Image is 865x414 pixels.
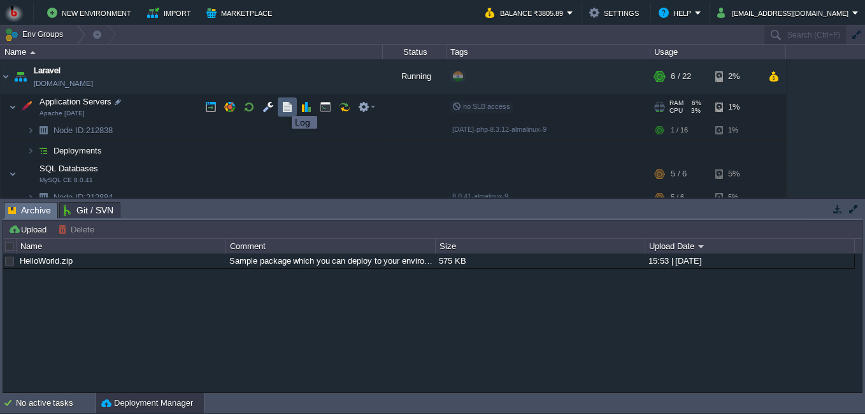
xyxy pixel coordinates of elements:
[9,161,17,187] img: AMDAwAAAACH5BAEAAAAALAAAAAABAAEAAAICRAEAOw==
[383,45,446,59] div: Status
[436,253,644,268] div: 575 KB
[47,5,135,20] button: New Environment
[147,5,195,20] button: Import
[485,5,567,20] button: Balance ₹3805.89
[34,120,52,140] img: AMDAwAAAACH5BAEAAAAALAAAAAABAAEAAAICRAEAOw==
[651,45,785,59] div: Usage
[452,125,547,133] span: [DATE]-php-8.3.12-almalinux-9
[669,99,683,107] span: RAM
[452,103,510,110] span: no SLB access
[671,59,691,94] div: 6 / 22
[4,3,24,22] img: Bitss Techniques
[30,51,36,54] img: AMDAwAAAACH5BAEAAAAALAAAAAABAAEAAAICRAEAOw==
[16,393,96,413] div: No active tasks
[688,107,701,115] span: 3%
[17,94,35,120] img: AMDAwAAAACH5BAEAAAAALAAAAAABAAEAAAICRAEAOw==
[671,187,684,207] div: 5 / 6
[671,161,687,187] div: 5 / 6
[295,117,314,127] div: Log
[54,125,86,135] span: Node ID:
[11,59,29,94] img: AMDAwAAAACH5BAEAAAAALAAAAAABAAEAAAICRAEAOw==
[27,187,34,207] img: AMDAwAAAACH5BAEAAAAALAAAAAABAAEAAAICRAEAOw==
[1,45,382,59] div: Name
[715,187,757,207] div: 5%
[38,97,113,106] a: Application ServersApache [DATE]
[38,163,100,174] span: SQL Databases
[34,187,52,207] img: AMDAwAAAACH5BAEAAAAALAAAAAABAAEAAAICRAEAOw==
[452,192,508,200] span: 8.0.41-almalinux-9
[4,25,68,43] button: Env Groups
[27,141,34,161] img: AMDAwAAAACH5BAEAAAAALAAAAAABAAEAAAICRAEAOw==
[9,94,17,120] img: AMDAwAAAACH5BAEAAAAALAAAAAABAAEAAAICRAEAOw==
[206,5,276,20] button: Marketplace
[1,59,11,94] img: AMDAwAAAACH5BAEAAAAALAAAAAABAAEAAAICRAEAOw==
[34,141,52,161] img: AMDAwAAAACH5BAEAAAAALAAAAAABAAEAAAICRAEAOw==
[447,45,650,59] div: Tags
[227,239,435,253] div: Comment
[436,239,645,253] div: Size
[39,176,93,184] span: MySQL CE 8.0.41
[39,110,85,117] span: Apache [DATE]
[52,145,104,156] a: Deployments
[17,161,35,187] img: AMDAwAAAACH5BAEAAAAALAAAAAABAAEAAAICRAEAOw==
[226,253,434,268] div: Sample package which you can deploy to your environment. Feel free to delete and upload a package...
[717,5,852,20] button: [EMAIL_ADDRESS][DOMAIN_NAME]
[8,203,51,218] span: Archive
[671,120,688,140] div: 1 / 16
[715,161,757,187] div: 5%
[52,192,115,203] a: Node ID:212884
[58,224,98,235] button: Delete
[659,5,695,20] button: Help
[34,77,93,90] a: [DOMAIN_NAME]
[34,64,61,77] a: Laravel
[52,125,115,136] a: Node ID:212838
[27,120,34,140] img: AMDAwAAAACH5BAEAAAAALAAAAAABAAEAAAICRAEAOw==
[645,253,854,268] div: 15:53 | [DATE]
[54,192,86,202] span: Node ID:
[101,397,193,410] button: Deployment Manager
[38,164,100,173] a: SQL DatabasesMySQL CE 8.0.41
[20,256,73,266] a: HelloWorld.zip
[17,239,225,253] div: Name
[38,96,113,107] span: Application Servers
[52,125,115,136] span: 212838
[715,94,757,120] div: 1%
[689,99,701,107] span: 6%
[383,59,447,94] div: Running
[646,239,854,253] div: Upload Date
[64,203,113,218] span: Git / SVN
[52,192,115,203] span: 212884
[715,120,757,140] div: 1%
[715,59,757,94] div: 2%
[8,224,50,235] button: Upload
[669,107,683,115] span: CPU
[589,5,643,20] button: Settings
